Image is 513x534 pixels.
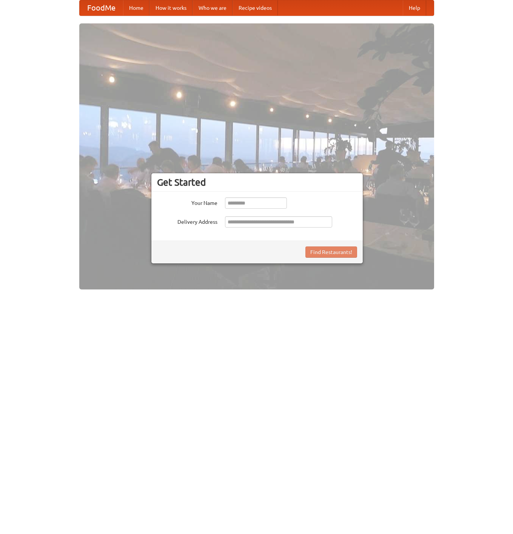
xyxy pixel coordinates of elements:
[157,177,357,188] h3: Get Started
[193,0,233,15] a: Who we are
[123,0,149,15] a: Home
[149,0,193,15] a: How it works
[157,216,217,226] label: Delivery Address
[157,197,217,207] label: Your Name
[80,0,123,15] a: FoodMe
[233,0,278,15] a: Recipe videos
[403,0,426,15] a: Help
[305,246,357,258] button: Find Restaurants!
